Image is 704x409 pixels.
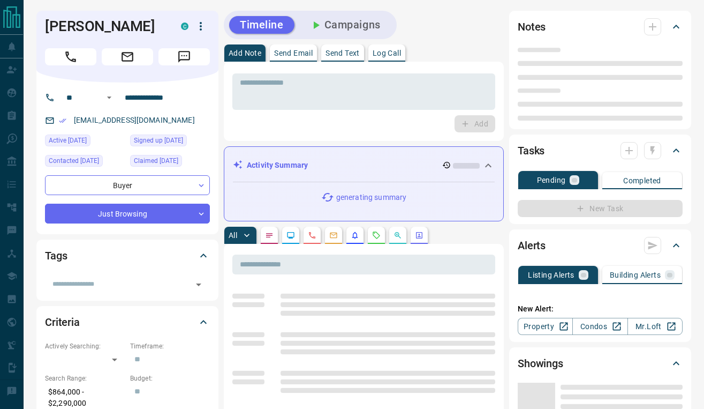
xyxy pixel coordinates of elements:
svg: Calls [308,231,316,240]
p: Building Alerts [610,271,661,279]
div: Activity Summary [233,155,495,175]
h2: Tags [45,247,67,264]
button: Open [103,91,116,104]
div: Notes [518,14,683,40]
p: generating summary [336,192,406,203]
svg: Email Verified [59,117,66,124]
h1: [PERSON_NAME] [45,18,165,35]
p: All [229,232,237,239]
p: Timeframe: [130,341,210,351]
div: Showings [518,351,683,376]
div: Tue Sep 09 2025 [45,155,125,170]
p: Actively Searching: [45,341,125,351]
span: Contacted [DATE] [49,155,99,166]
p: Send Email [274,49,313,57]
svg: Lead Browsing Activity [286,231,295,240]
div: Tue Sep 09 2025 [130,135,210,150]
span: Active [DATE] [49,135,87,146]
svg: Requests [372,231,381,240]
svg: Listing Alerts [351,231,359,240]
span: Signed up [DATE] [134,135,183,146]
h2: Criteria [45,314,80,331]
div: condos.ca [181,23,188,30]
div: Thu Sep 11 2025 [45,135,125,150]
span: Claimed [DATE] [134,155,178,166]
svg: Opportunities [393,231,402,240]
p: Listing Alerts [528,271,574,279]
span: Email [102,48,153,65]
p: Pending [537,176,566,184]
h2: Tasks [518,142,544,159]
div: Alerts [518,233,683,258]
button: Open [191,277,206,292]
h2: Showings [518,355,563,372]
p: Budget: [130,374,210,383]
p: Send Text [325,49,360,57]
button: Timeline [229,16,294,34]
p: Log Call [373,49,401,57]
div: Just Browsing [45,204,210,224]
div: Tags [45,243,210,269]
span: Message [158,48,210,65]
div: Tasks [518,138,683,163]
button: Campaigns [299,16,391,34]
p: Search Range: [45,374,125,383]
a: Condos [572,318,627,335]
svg: Agent Actions [415,231,423,240]
h2: Notes [518,18,546,35]
p: Completed [623,177,661,184]
a: [EMAIL_ADDRESS][DOMAIN_NAME] [74,116,195,124]
p: New Alert: [518,303,683,315]
div: Tue Sep 09 2025 [130,155,210,170]
svg: Notes [265,231,274,240]
p: Add Note [229,49,261,57]
a: Property [518,318,573,335]
a: Mr.Loft [627,318,683,335]
p: Activity Summary [247,160,308,171]
svg: Emails [329,231,338,240]
div: Buyer [45,175,210,195]
h2: Alerts [518,237,546,254]
span: Call [45,48,96,65]
div: Criteria [45,309,210,335]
